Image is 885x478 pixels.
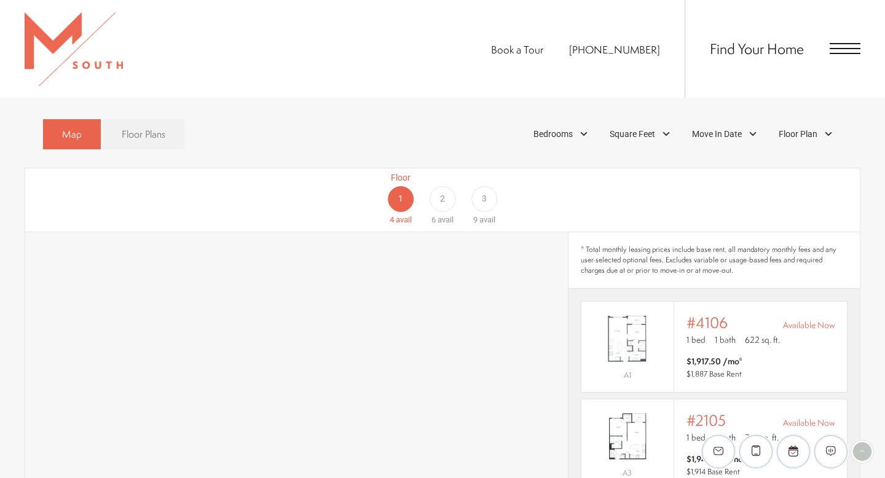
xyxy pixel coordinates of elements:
span: $1,887 Base Rent [686,369,742,379]
a: Call Us at 813-570-8014 [569,42,660,57]
span: Map [62,127,82,141]
span: 1 bed [686,334,706,346]
span: Available Now [783,417,835,429]
span: 622 sq. ft. [745,334,780,346]
a: Find Your Home [710,39,804,58]
span: A1 [624,370,631,380]
span: Floor Plan [779,128,817,141]
img: #2105 - 1 bedroom floor plan layout with 1 bathroom and 764 square feet [581,407,674,465]
span: #2105 [686,412,726,429]
button: Open Menu [830,43,860,54]
span: $1,944.50 /mo* [686,453,746,465]
span: * Total monthly leasing prices include base rent, all mandatory monthly fees and any user-selecte... [581,245,848,275]
span: avail [438,215,454,224]
span: Floor Plans [122,127,165,141]
span: $1,917.50 /mo* [686,355,742,367]
a: Floor 3 [463,171,505,226]
span: Square Feet [610,128,655,141]
span: #4106 [686,314,728,331]
a: Book a Tour [491,42,543,57]
span: 1 bath [715,334,736,346]
span: A3 [623,468,632,478]
a: View #4106 [581,301,848,393]
span: Bedrooms [533,128,573,141]
span: 6 [431,215,436,224]
span: 1 bed [686,431,706,444]
span: 3 [482,192,487,205]
span: [PHONE_NUMBER] [569,42,660,57]
span: Available Now [783,319,835,331]
span: 2 [440,192,445,205]
span: 9 [473,215,478,224]
img: #4106 - 1 bedroom floor plan layout with 1 bathroom and 622 square feet [581,310,674,367]
span: Move In Date [692,128,742,141]
span: avail [479,215,495,224]
span: $1,914 Base Rent [686,466,740,477]
img: MSouth [25,12,123,86]
a: Floor 2 [422,171,463,226]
